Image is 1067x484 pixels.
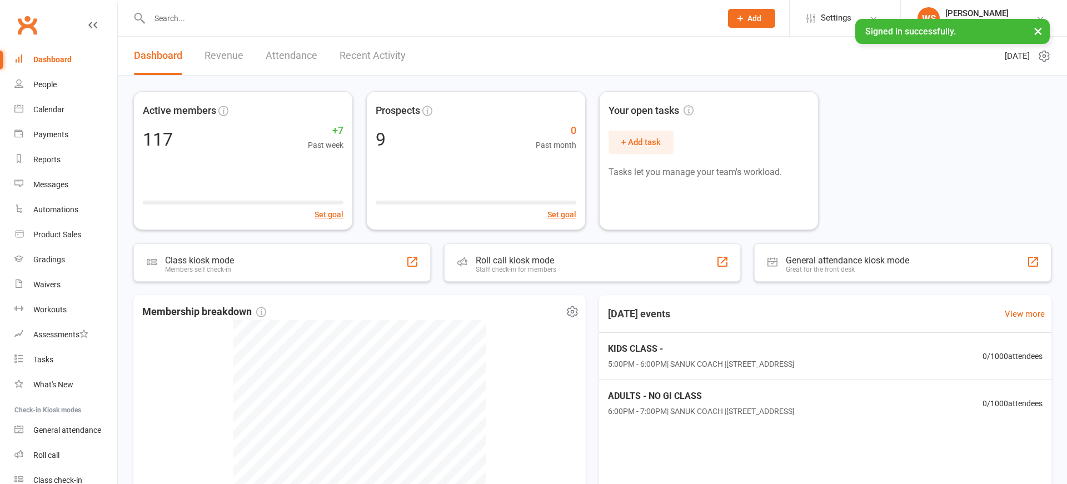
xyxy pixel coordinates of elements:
span: 5:00PM - 6:00PM | SANUK COACH | [STREET_ADDRESS] [608,358,795,370]
div: Calendar [33,105,64,114]
h3: [DATE] events [599,304,679,324]
p: Tasks let you manage your team's workload. [609,165,809,179]
span: Membership breakdown [142,304,266,320]
a: View more [1005,307,1045,321]
div: Automations [33,205,78,214]
button: Set goal [547,208,576,221]
a: Clubworx [13,11,41,39]
a: Tasks [14,347,117,372]
span: 0 / 1000 attendees [983,397,1043,410]
div: Class kiosk mode [165,255,234,266]
div: 9 [376,131,386,148]
div: Gradings [33,255,65,264]
span: 0 / 1000 attendees [983,350,1043,362]
div: Waivers [33,280,61,289]
span: 0 [536,123,576,139]
a: General attendance kiosk mode [14,418,117,443]
button: Set goal [315,208,343,221]
div: Dashboard [33,55,72,64]
a: Recent Activity [340,37,406,75]
a: Waivers [14,272,117,297]
div: Workouts [33,305,67,314]
span: 6:00PM - 7:00PM | SANUK COACH | [STREET_ADDRESS] [608,405,795,417]
a: Payments [14,122,117,147]
a: What's New [14,372,117,397]
a: Dashboard [14,47,117,72]
div: Messages [33,180,68,189]
a: Reports [14,147,117,172]
div: Roll call kiosk mode [476,255,556,266]
div: Payments [33,130,68,139]
div: Reports [33,155,61,164]
div: General attendance [33,426,101,435]
a: Assessments [14,322,117,347]
span: KIDS CLASS - [608,342,795,356]
div: People [33,80,57,89]
span: +7 [308,123,343,139]
span: Add [747,14,761,23]
a: Roll call [14,443,117,468]
a: Revenue [205,37,243,75]
a: People [14,72,117,97]
span: Your open tasks [609,103,694,119]
span: Past week [308,139,343,151]
div: Assessments [33,330,88,339]
a: Messages [14,172,117,197]
span: Active members [143,103,216,119]
a: Product Sales [14,222,117,247]
div: General attendance kiosk mode [786,255,909,266]
span: Past month [536,139,576,151]
div: WS [918,7,940,29]
span: Prospects [376,103,420,119]
div: Tasks [33,355,53,364]
a: Gradings [14,247,117,272]
div: Staff check-in for members [476,266,556,273]
a: Dashboard [134,37,182,75]
input: Search... [146,11,714,26]
a: Automations [14,197,117,222]
div: [PERSON_NAME] [945,8,1028,18]
span: Signed in successfully. [865,26,956,37]
span: Settings [821,6,851,31]
button: Add [728,9,775,28]
a: Calendar [14,97,117,122]
div: Roll call [33,451,59,460]
div: Product Sales [33,230,81,239]
span: ADULTS - NO GI CLASS [608,389,795,403]
div: 117 [143,131,173,148]
button: × [1028,19,1048,43]
div: Members self check-in [165,266,234,273]
span: [DATE] [1005,49,1030,63]
div: Sanuk Brazilian Jiu-jitsu [945,18,1028,28]
div: Great for the front desk [786,266,909,273]
a: Attendance [266,37,317,75]
div: What's New [33,380,73,389]
a: Workouts [14,297,117,322]
button: + Add task [609,131,674,154]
